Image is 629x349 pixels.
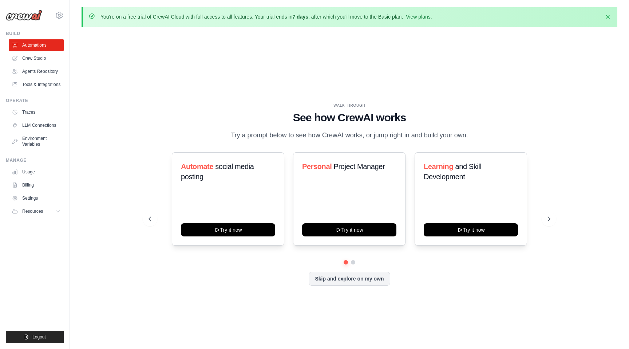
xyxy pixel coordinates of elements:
[6,31,64,36] div: Build
[406,14,430,20] a: View plans
[6,10,42,21] img: Logo
[9,79,64,90] a: Tools & Integrations
[292,14,308,20] strong: 7 days
[149,111,550,124] h1: See how CrewAI works
[9,179,64,191] a: Billing
[302,223,396,236] button: Try it now
[9,166,64,178] a: Usage
[9,106,64,118] a: Traces
[9,52,64,64] a: Crew Studio
[424,162,481,181] span: and Skill Development
[181,223,275,236] button: Try it now
[149,103,550,108] div: WALKTHROUGH
[6,331,64,343] button: Logout
[6,157,64,163] div: Manage
[6,98,64,103] div: Operate
[181,162,254,181] span: social media posting
[9,205,64,217] button: Resources
[302,162,332,170] span: Personal
[334,162,385,170] span: Project Manager
[9,133,64,150] a: Environment Variables
[424,223,518,236] button: Try it now
[100,13,432,20] p: You're on a free trial of CrewAI Cloud with full access to all features. Your trial ends in , aft...
[32,334,46,340] span: Logout
[9,66,64,77] a: Agents Repository
[309,272,390,286] button: Skip and explore on my own
[22,208,43,214] span: Resources
[424,162,453,170] span: Learning
[181,162,213,170] span: Automate
[9,119,64,131] a: LLM Connections
[9,39,64,51] a: Automations
[9,192,64,204] a: Settings
[227,130,472,141] p: Try a prompt below to see how CrewAI works, or jump right in and build your own.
